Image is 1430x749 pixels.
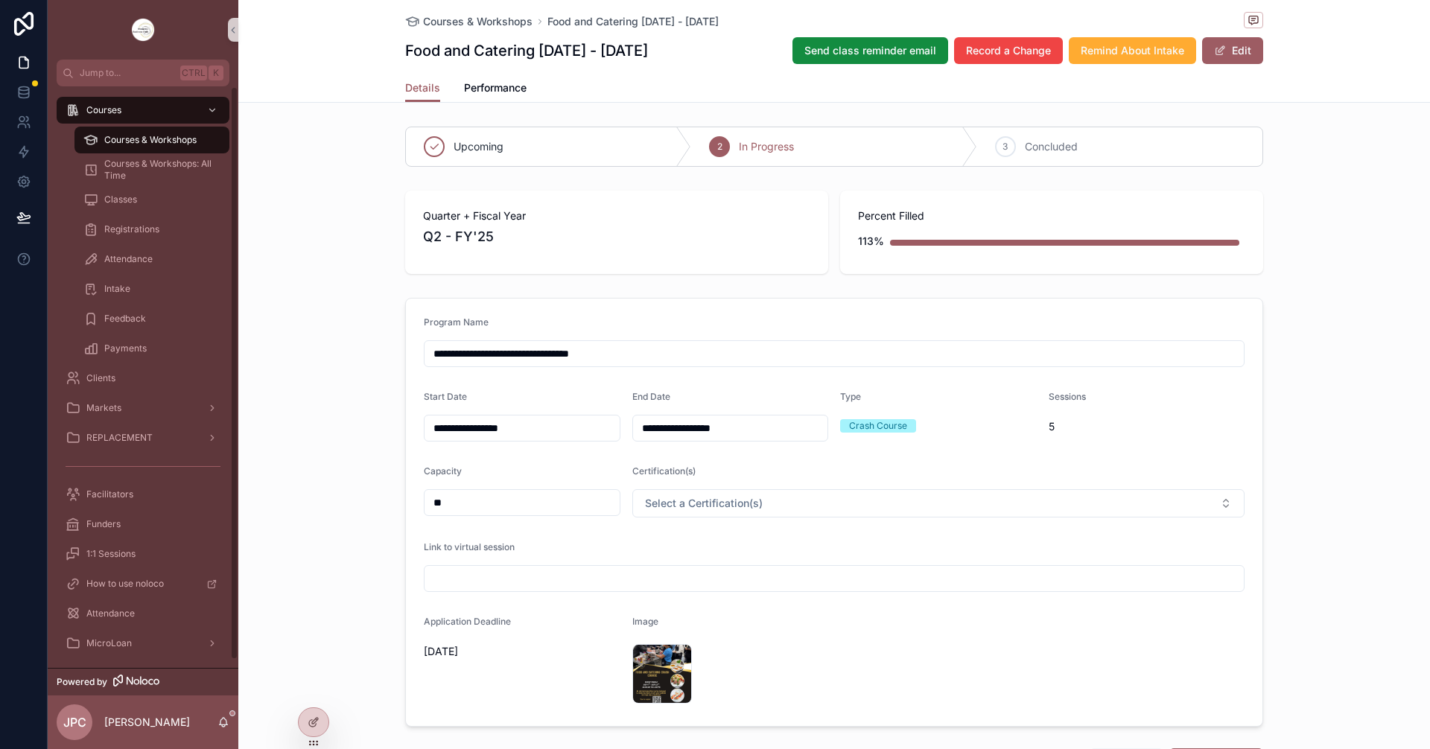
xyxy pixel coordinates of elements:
[424,644,620,659] span: [DATE]
[86,104,121,116] span: Courses
[74,156,229,183] a: Courses & Workshops: All Time
[86,372,115,384] span: Clients
[131,18,155,42] img: App logo
[210,67,222,79] span: K
[739,139,794,154] span: In Progress
[966,43,1051,58] span: Record a Change
[57,511,229,538] a: Funders
[86,578,164,590] span: How to use noloco
[57,481,229,508] a: Facilitators
[804,43,936,58] span: Send class reminder email
[57,424,229,451] a: REPLACEMENT
[86,402,121,414] span: Markets
[454,139,503,154] span: Upcoming
[1202,37,1263,64] button: Edit
[86,518,121,530] span: Funders
[104,342,147,354] span: Payments
[858,226,884,256] div: 113%
[632,616,658,627] span: Image
[1049,419,1245,434] span: 5
[1081,43,1184,58] span: Remind About Intake
[104,715,190,730] p: [PERSON_NAME]
[405,14,533,29] a: Courses & Workshops
[63,713,86,731] span: JPC
[86,637,132,649] span: MicroLoan
[74,246,229,272] a: Attendance
[954,37,1063,64] button: Record a Change
[74,275,229,302] a: Intake
[57,630,229,657] a: MicroLoan
[717,141,722,153] span: 2
[74,335,229,362] a: Payments
[424,316,489,328] span: Program Name
[423,14,533,29] span: Courses & Workshops
[74,186,229,213] a: Classes
[86,548,136,560] span: 1:1 Sessions
[424,541,515,552] span: Link to virtual session
[632,391,670,402] span: End Date
[57,676,107,688] span: Powered by
[57,97,229,124] a: Courses
[405,40,648,61] h1: Food and Catering [DATE] - [DATE]
[86,608,135,619] span: Attendance
[1025,139,1078,154] span: Concluded
[405,80,440,95] span: Details
[645,496,763,511] span: Select a Certification(s)
[424,616,511,627] span: Application Deadline
[840,391,861,402] span: Type
[104,283,130,295] span: Intake
[423,226,810,247] span: Q2 - FY'25
[104,158,214,182] span: Courses & Workshops: All Time
[104,223,159,235] span: Registrations
[1049,391,1086,402] span: Sessions
[104,134,197,146] span: Courses & Workshops
[104,313,146,325] span: Feedback
[48,86,238,668] div: scrollable content
[104,194,137,205] span: Classes
[86,432,153,444] span: REPLACEMENT
[104,253,153,265] span: Attendance
[405,74,440,103] a: Details
[792,37,948,64] button: Send class reminder email
[74,305,229,332] a: Feedback
[858,208,1245,223] span: Percent Filled
[80,67,174,79] span: Jump to...
[423,208,810,223] span: Quarter + Fiscal Year
[849,419,907,433] div: Crash Course
[1069,37,1196,64] button: Remind About Intake
[57,60,229,86] button: Jump to...CtrlK
[464,74,527,104] a: Performance
[48,668,238,695] a: Powered by
[1002,141,1008,153] span: 3
[57,541,229,567] a: 1:1 Sessions
[424,391,467,402] span: Start Date
[57,570,229,597] a: How to use noloco
[74,127,229,153] a: Courses & Workshops
[86,488,133,500] span: Facilitators
[464,80,527,95] span: Performance
[180,66,207,80] span: Ctrl
[547,14,719,29] a: Food and Catering [DATE] - [DATE]
[74,216,229,243] a: Registrations
[57,600,229,627] a: Attendance
[632,489,1245,517] button: Select Button
[57,395,229,421] a: Markets
[57,365,229,392] a: Clients
[632,465,696,477] span: Certification(s)
[424,465,462,477] span: Capacity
